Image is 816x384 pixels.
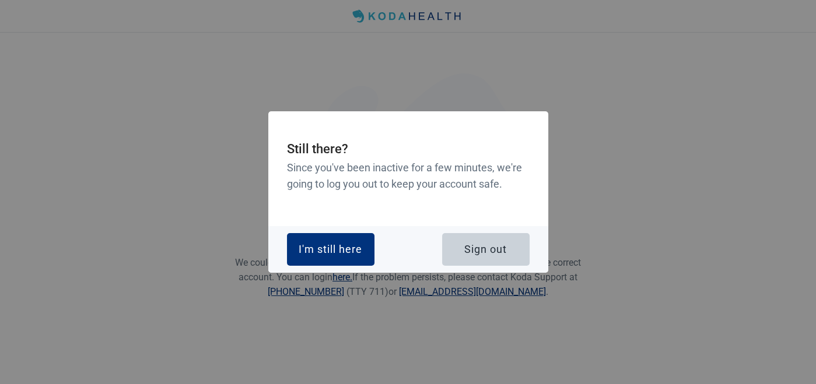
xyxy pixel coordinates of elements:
h3: Since you've been inactive for a few minutes, we're going to log you out to keep your account safe. [287,160,530,193]
button: Sign out [442,233,530,266]
div: Sign out [464,244,507,255]
button: I'm still here [287,233,374,266]
div: I'm still here [299,244,362,255]
h2: Still there? [287,139,530,160]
